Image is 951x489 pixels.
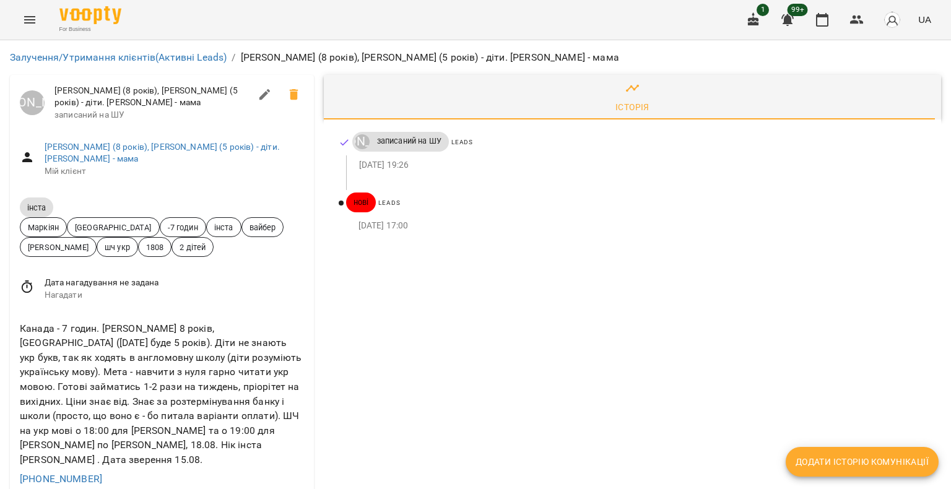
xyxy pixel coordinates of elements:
span: Leads [451,139,473,145]
span: Дата нагадування не задана [45,277,304,289]
span: [PERSON_NAME] [20,241,96,253]
span: Нагадати [45,289,304,301]
span: 1808 [139,241,172,253]
span: [GEOGRAPHIC_DATA] [67,222,159,233]
a: [PERSON_NAME] (8 років), [PERSON_NAME] (5 років) - діти. [PERSON_NAME] - мама [45,142,280,164]
div: Луцук Маркіян [355,134,370,149]
img: avatar_s.png [884,11,901,28]
p: [DATE] 19:26 [359,159,921,171]
span: 99+ [788,4,808,16]
a: Залучення/Утримання клієнтів(Активні Leads) [10,51,227,63]
p: [DATE] 17:00 [358,220,921,232]
span: Мій клієнт [45,165,304,178]
button: Додати історію комунікації [786,447,939,477]
span: шч укр [97,241,137,253]
span: інста [207,222,241,233]
span: Leads [378,199,400,206]
div: Канада - 7 годин. [PERSON_NAME] 8 років, [GEOGRAPHIC_DATA] ([DATE] буде 5 років). Діти не знають ... [17,319,306,470]
img: Voopty Logo [59,6,121,24]
span: нові [346,197,376,208]
span: записаний на ШУ [370,136,449,147]
div: Луцук Маркіян [20,90,45,115]
nav: breadcrumb [10,50,941,65]
a: [PERSON_NAME] [352,134,370,149]
span: 1 [757,4,769,16]
span: інста [20,202,53,213]
span: UA [918,13,931,26]
p: [PERSON_NAME] (8 років), [PERSON_NAME] (5 років) - діти. [PERSON_NAME] - мама [241,50,619,65]
span: [PERSON_NAME] (8 років), [PERSON_NAME] (5 років) - діти. [PERSON_NAME] - мама [54,85,250,109]
button: Menu [15,5,45,35]
span: 2 дітей [172,241,213,253]
span: вайбер [242,222,284,233]
span: -7 годин [160,222,206,233]
li: / [232,50,235,65]
button: UA [913,8,936,31]
div: Історія [615,100,649,115]
span: For Business [59,25,121,33]
span: Маркіян [20,222,66,233]
a: [PERSON_NAME] [20,90,45,115]
span: Додати історію комунікації [796,454,929,469]
a: [PHONE_NUMBER] [20,473,102,485]
span: записаний на ШУ [54,109,250,121]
